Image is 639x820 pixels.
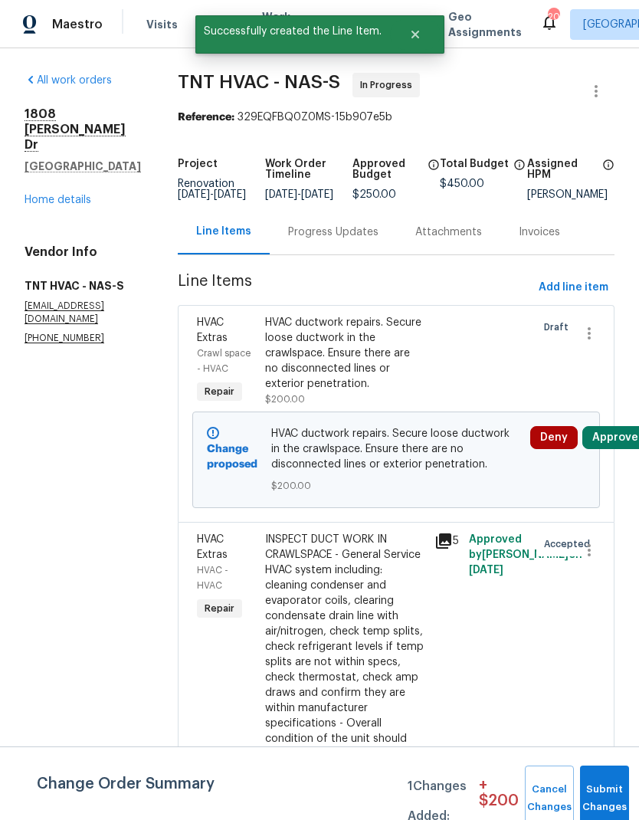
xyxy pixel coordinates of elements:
[265,189,297,200] span: [DATE]
[197,349,251,373] span: Crawl space - HVAC
[265,159,352,180] h5: Work Order Timeline
[25,244,141,260] h4: Vendor Info
[197,534,228,560] span: HVAC Extras
[469,534,582,576] span: Approved by [PERSON_NAME] on
[207,444,257,470] b: Change proposed
[301,189,333,200] span: [DATE]
[530,426,578,449] button: Deny
[265,395,305,404] span: $200.00
[265,315,426,392] div: HVAC ductwork repairs. Secure loose ductwork in the crawlspace. Ensure there are no disconnected ...
[214,189,246,200] span: [DATE]
[198,601,241,616] span: Repair
[532,781,566,816] span: Cancel Changes
[440,179,484,189] span: $450.00
[196,224,251,239] div: Line Items
[519,225,560,240] div: Invoices
[390,19,441,50] button: Close
[352,189,396,200] span: $250.00
[262,9,301,40] span: Work Orders
[548,9,559,25] div: 20
[271,426,520,472] span: HVAC ductwork repairs. Secure loose ductwork in the crawlspace. Ensure there are no disconnected ...
[527,189,614,200] div: [PERSON_NAME]
[265,189,333,200] span: -
[178,159,218,169] h5: Project
[178,73,340,91] span: TNT HVAC - NAS-S
[352,159,423,180] h5: Approved Budget
[265,532,426,762] div: INSPECT DUCT WORK IN CRAWLSPACE - General Service HVAC system including: cleaning condenser and e...
[588,781,621,816] span: Submit Changes
[539,278,608,297] span: Add line item
[197,317,228,343] span: HVAC Extras
[602,159,614,189] span: The hpm assigned to this work order.
[434,532,459,550] div: 5
[178,112,234,123] b: Reference:
[271,478,520,494] span: $200.00
[25,75,112,86] a: All work orders
[288,225,378,240] div: Progress Updates
[544,536,596,552] span: Accepted
[197,566,228,590] span: HVAC - HVAC
[178,110,614,125] div: 329EQFBQ0Z0MS-15b907e5b
[52,17,103,32] span: Maestro
[146,17,178,32] span: Visits
[178,189,246,200] span: -
[448,9,522,40] span: Geo Assignments
[198,384,241,399] span: Repair
[415,225,482,240] div: Attachments
[513,159,526,179] span: The total cost of line items that have been proposed by Opendoor. This sum includes line items th...
[527,159,598,180] h5: Assigned HPM
[178,189,210,200] span: [DATE]
[360,77,418,93] span: In Progress
[25,278,141,294] h5: TNT HVAC - NAS-S
[440,159,509,169] h5: Total Budget
[178,179,246,200] span: Renovation
[195,15,390,48] span: Successfully created the Line Item.
[469,565,503,576] span: [DATE]
[25,195,91,205] a: Home details
[544,320,575,335] span: Draft
[428,159,440,189] span: The total cost of line items that have been approved by both Opendoor and the Trade Partner. This...
[178,274,532,302] span: Line Items
[532,274,614,302] button: Add line item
